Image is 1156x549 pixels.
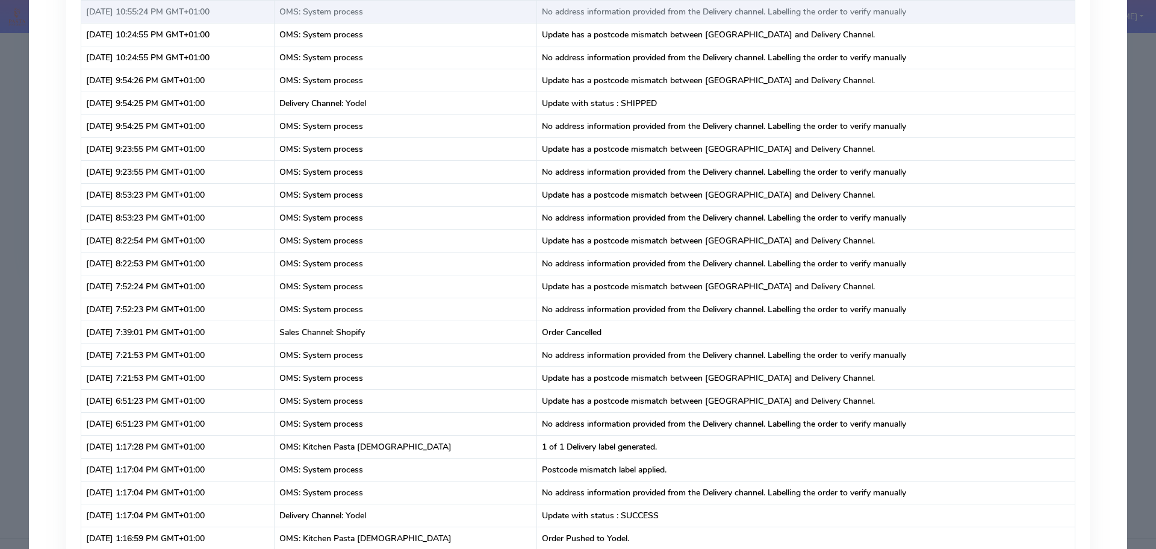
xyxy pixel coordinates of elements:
[537,92,1075,115] td: Update with status : SHIPPED
[537,46,1075,69] td: No address information provided from the Delivery channel. Labelling the order to verify manually
[275,160,537,183] td: OMS: System process
[537,115,1075,137] td: No address information provided from the Delivery channel. Labelling the order to verify manually
[81,481,275,504] td: [DATE] 1:17:04 PM GMT+01:00
[537,137,1075,160] td: Update has a postcode mismatch between [GEOGRAPHIC_DATA] and Delivery Channel.
[537,344,1075,366] td: No address information provided from the Delivery channel. Labelling the order to verify manually
[81,115,275,137] td: [DATE] 9:54:25 PM GMT+01:00
[81,504,275,527] td: [DATE] 1:17:04 PM GMT+01:00
[275,69,537,92] td: OMS: System process
[537,23,1075,46] td: Update has a postcode mismatch between [GEOGRAPHIC_DATA] and Delivery Channel.
[81,229,275,252] td: [DATE] 8:22:54 PM GMT+01:00
[275,435,537,458] td: OMS: Kitchen Pasta [DEMOGRAPHIC_DATA]
[275,115,537,137] td: OMS: System process
[275,321,537,344] td: Sales Channel: Shopify
[275,412,537,435] td: OMS: System process
[275,92,537,115] td: Delivery Channel: Yodel
[275,481,537,504] td: OMS: System process
[537,252,1075,275] td: No address information provided from the Delivery channel. Labelling the order to verify manually
[81,137,275,160] td: [DATE] 9:23:55 PM GMT+01:00
[537,206,1075,229] td: No address information provided from the Delivery channel. Labelling the order to verify manually
[81,389,275,412] td: [DATE] 6:51:23 PM GMT+01:00
[537,435,1075,458] td: 1 of 1 Delivery label generated.
[81,160,275,183] td: [DATE] 9:23:55 PM GMT+01:00
[81,344,275,366] td: [DATE] 7:21:53 PM GMT+01:00
[81,46,275,69] td: [DATE] 10:24:55 PM GMT+01:00
[537,389,1075,412] td: Update has a postcode mismatch between [GEOGRAPHIC_DATA] and Delivery Channel.
[537,229,1075,252] td: Update has a postcode mismatch between [GEOGRAPHIC_DATA] and Delivery Channel.
[537,504,1075,527] td: Update with status : SUCCESS
[275,275,537,298] td: OMS: System process
[537,160,1075,183] td: No address information provided from the Delivery channel. Labelling the order to verify manually
[537,275,1075,298] td: Update has a postcode mismatch between [GEOGRAPHIC_DATA] and Delivery Channel.
[81,92,275,115] td: [DATE] 9:54:25 PM GMT+01:00
[537,412,1075,435] td: No address information provided from the Delivery channel. Labelling the order to verify manually
[275,46,537,69] td: OMS: System process
[81,366,275,389] td: [DATE] 7:21:53 PM GMT+01:00
[81,252,275,275] td: [DATE] 8:22:53 PM GMT+01:00
[537,366,1075,389] td: Update has a postcode mismatch between [GEOGRAPHIC_DATA] and Delivery Channel.
[81,458,275,481] td: [DATE] 1:17:04 PM GMT+01:00
[275,183,537,206] td: OMS: System process
[537,69,1075,92] td: Update has a postcode mismatch between [GEOGRAPHIC_DATA] and Delivery Channel.
[275,206,537,229] td: OMS: System process
[81,275,275,298] td: [DATE] 7:52:24 PM GMT+01:00
[81,321,275,344] td: [DATE] 7:39:01 PM GMT+01:00
[275,23,537,46] td: OMS: System process
[275,298,537,321] td: OMS: System process
[81,412,275,435] td: [DATE] 6:51:23 PM GMT+01:00
[275,458,537,481] td: OMS: System process
[81,183,275,206] td: [DATE] 8:53:23 PM GMT+01:00
[275,137,537,160] td: OMS: System process
[81,69,275,92] td: [DATE] 9:54:26 PM GMT+01:00
[81,23,275,46] td: [DATE] 10:24:55 PM GMT+01:00
[275,344,537,366] td: OMS: System process
[537,298,1075,321] td: No address information provided from the Delivery channel. Labelling the order to verify manually
[537,321,1075,344] td: Order Cancelled
[275,252,537,275] td: OMS: System process
[275,229,537,252] td: OMS: System process
[81,298,275,321] td: [DATE] 7:52:23 PM GMT+01:00
[275,504,537,527] td: Delivery Channel: Yodel
[537,458,1075,481] td: Postcode mismatch label applied.
[81,435,275,458] td: [DATE] 1:17:28 PM GMT+01:00
[537,481,1075,504] td: No address information provided from the Delivery channel. Labelling the order to verify manually
[81,206,275,229] td: [DATE] 8:53:23 PM GMT+01:00
[537,183,1075,206] td: Update has a postcode mismatch between [GEOGRAPHIC_DATA] and Delivery Channel.
[275,366,537,389] td: OMS: System process
[275,389,537,412] td: OMS: System process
